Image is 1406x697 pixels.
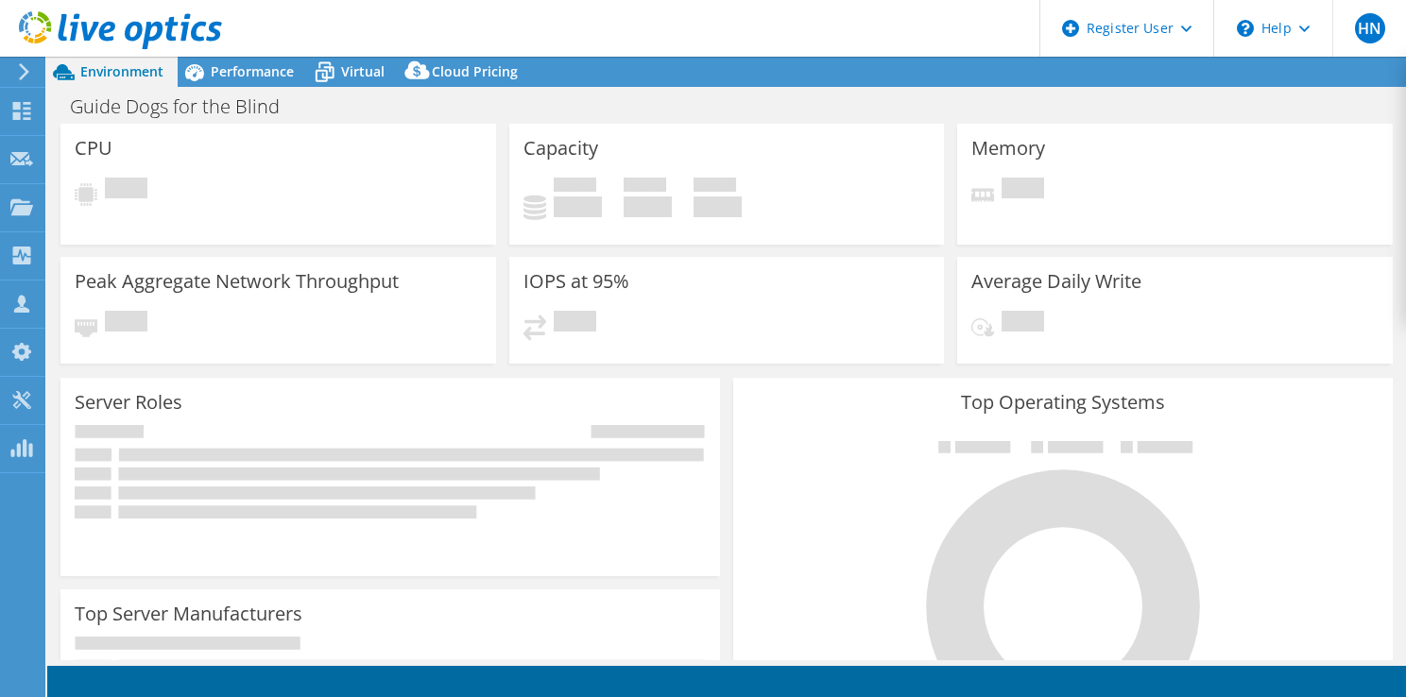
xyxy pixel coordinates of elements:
[971,138,1045,159] h3: Memory
[694,196,742,217] h4: 0 GiB
[1355,13,1385,43] span: HN
[341,62,385,80] span: Virtual
[211,62,294,80] span: Performance
[554,311,596,336] span: Pending
[1002,178,1044,203] span: Pending
[75,271,399,292] h3: Peak Aggregate Network Throughput
[624,178,666,196] span: Free
[971,271,1141,292] h3: Average Daily Write
[75,603,302,624] h3: Top Server Manufacturers
[624,196,672,217] h4: 0 GiB
[61,96,309,117] h1: Guide Dogs for the Blind
[554,196,602,217] h4: 0 GiB
[523,271,629,292] h3: IOPS at 95%
[747,392,1379,413] h3: Top Operating Systems
[80,62,163,80] span: Environment
[105,311,147,336] span: Pending
[523,138,598,159] h3: Capacity
[75,138,112,159] h3: CPU
[1237,20,1254,37] svg: \n
[554,178,596,196] span: Used
[105,178,147,203] span: Pending
[432,62,518,80] span: Cloud Pricing
[1002,311,1044,336] span: Pending
[694,178,736,196] span: Total
[75,392,182,413] h3: Server Roles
